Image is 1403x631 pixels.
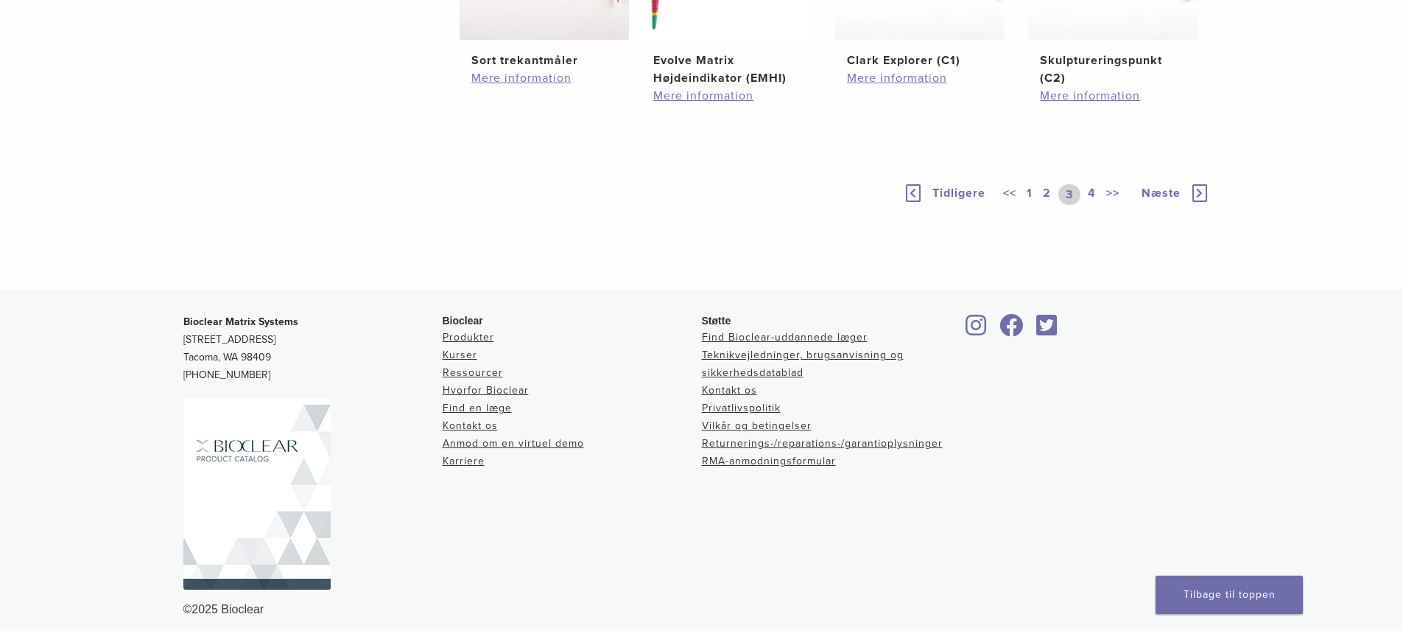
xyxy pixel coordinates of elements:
[183,603,264,616] font: ©2025 Bioclear
[1040,87,1186,105] a: Mere information
[847,69,993,87] a: Mere information
[1088,186,1096,201] font: 4
[183,315,298,328] font: Bioclear Matrix Systems
[443,419,498,432] a: Kontakt os
[702,315,731,327] font: Støtte
[702,331,868,344] a: Find Bioclear-uddannede læger
[1142,186,1181,201] font: Næste
[1043,186,1051,201] font: 2
[702,419,812,432] a: Vilkår og betingelser
[702,437,943,450] a: Returnerings-/reparations-/garantioplysninger
[702,455,836,467] a: RMA-anmodningsformular
[443,402,512,414] a: Find en læge
[1040,88,1140,103] font: Mere information
[702,384,757,397] a: Kontakt os
[1003,186,1016,201] font: <<
[443,384,529,397] a: Hvorfor Bioclear
[702,349,904,379] a: Teknikvejledninger, brugsanvisning og sikkerhedsdatablad
[1040,53,1162,86] font: Skulptureringspunkt (C2)
[1184,588,1276,601] font: Tilbage til toppen
[653,87,799,105] a: Mere information
[471,71,572,86] font: Mere information
[653,53,787,86] font: Evolve Matrix Højdeindikator (EMHI)
[183,399,331,590] img: Bioclear
[443,366,503,379] a: Ressourcer
[183,369,270,381] font: [PHONE_NUMBER]
[1106,186,1119,201] font: >>
[961,323,992,338] a: Bioclear
[471,69,617,87] a: Mere information
[1027,186,1033,201] font: 1
[183,333,275,346] font: [STREET_ADDRESS]
[932,186,985,201] font: Tidligere
[443,315,483,327] font: Bioclear
[471,53,578,68] font: Sort trekantmåler
[847,71,947,86] font: Mere information
[1032,323,1063,338] a: Bioclear
[443,331,494,344] a: Produkter
[995,323,1029,338] a: Bioclear
[1066,187,1073,202] font: 3
[443,437,584,450] a: Anmod om en virtuel demo
[443,349,477,361] a: Kurser
[443,455,485,467] a: Karriere
[653,88,753,103] font: Mere information
[183,351,271,363] font: Tacoma, WA 98409
[847,53,960,68] font: Clark Explorer (C1)
[702,402,781,414] a: Privatlivspolitik
[1156,576,1303,614] a: Tilbage til toppen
